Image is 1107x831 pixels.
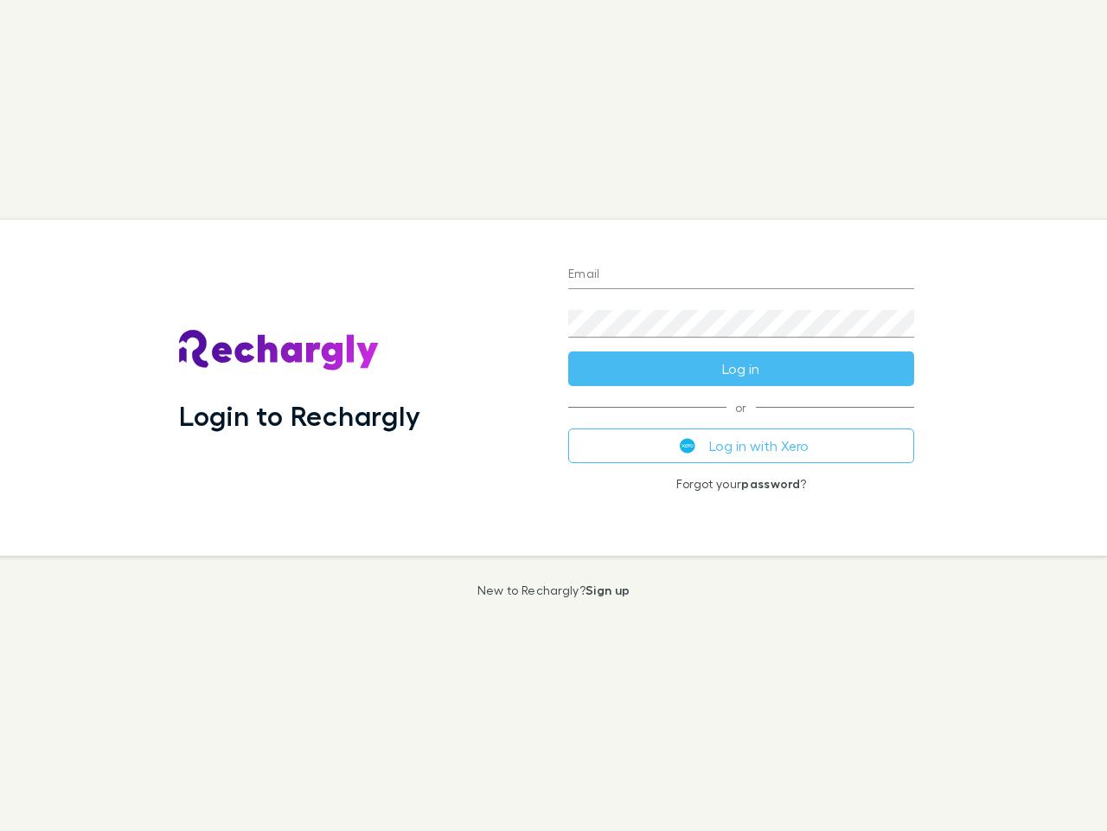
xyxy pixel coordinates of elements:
p: New to Rechargly? [477,583,630,597]
button: Log in with Xero [568,428,914,463]
h1: Login to Rechargly [179,399,420,432]
a: password [741,476,800,491]
p: Forgot your ? [568,477,914,491]
a: Sign up [585,583,630,597]
button: Log in [568,351,914,386]
img: Xero's logo [680,438,695,454]
img: Rechargly's Logo [179,330,380,371]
